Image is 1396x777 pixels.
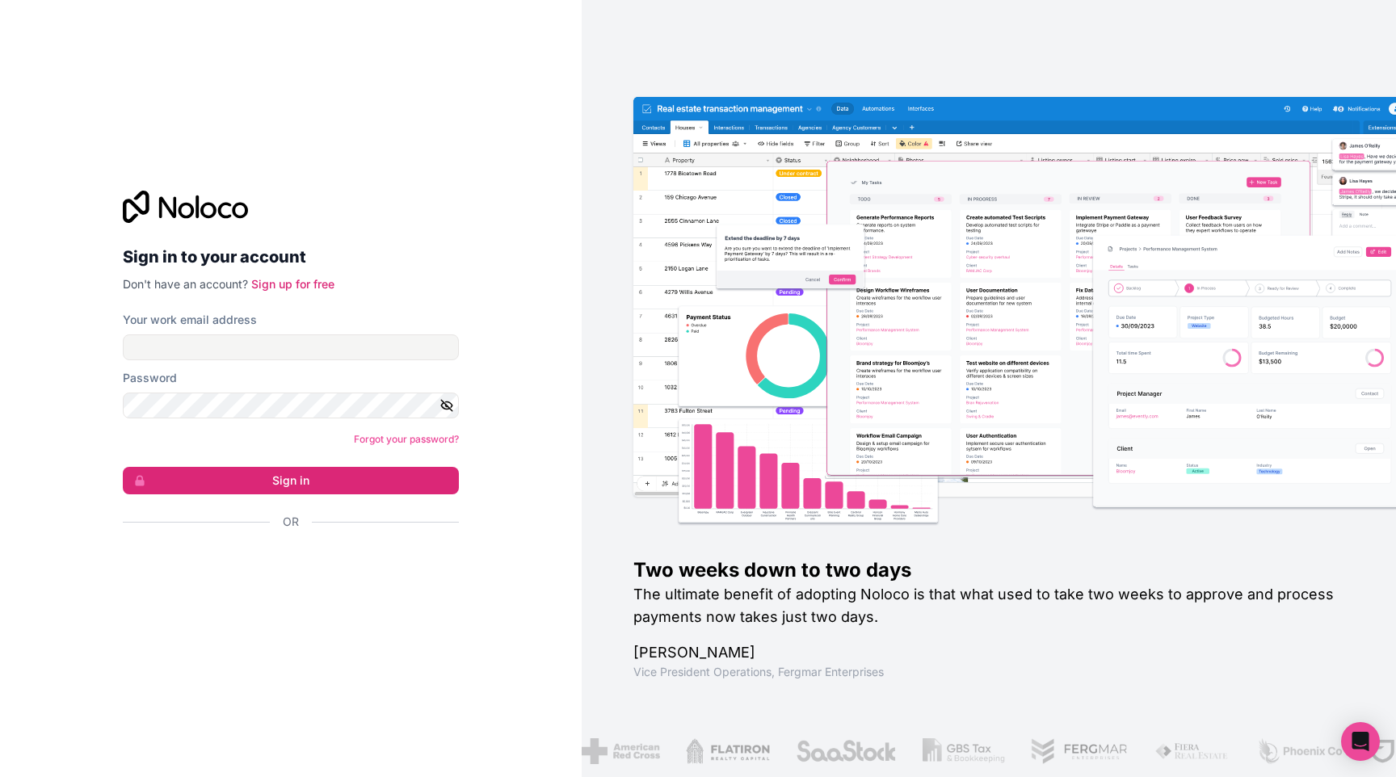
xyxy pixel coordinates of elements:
label: Your work email address [123,312,257,328]
span: Or [283,514,299,530]
h1: [PERSON_NAME] [633,641,1344,664]
iframe: Sign in with Google Button [115,548,454,583]
a: Sign up for free [251,277,334,291]
h1: Two weeks down to two days [633,557,1344,583]
span: Don't have an account? [123,277,248,291]
img: /assets/american-red-cross-BAupjrZR.png [582,738,660,764]
button: Sign in [123,467,459,494]
h1: Vice President Operations , Fergmar Enterprises [633,664,1344,680]
img: /assets/fergmar-CudnrXN5.png [1030,738,1129,764]
div: Open Intercom Messenger [1341,722,1380,761]
img: /assets/phoenix-BREaitsQ.png [1256,738,1343,764]
img: /assets/fiera-fwj2N5v4.png [1154,738,1230,764]
img: /assets/flatiron-C8eUkumj.png [686,738,770,764]
label: Password [123,370,177,386]
input: Password [123,393,459,418]
img: /assets/saastock-C6Zbiodz.png [795,738,897,764]
a: Forgot your password? [354,433,459,445]
img: /assets/gbstax-C-GtDUiK.png [923,738,1005,764]
input: Email address [123,334,459,360]
h2: The ultimate benefit of adopting Noloco is that what used to take two weeks to approve and proces... [633,583,1344,628]
h2: Sign in to your account [123,242,459,271]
